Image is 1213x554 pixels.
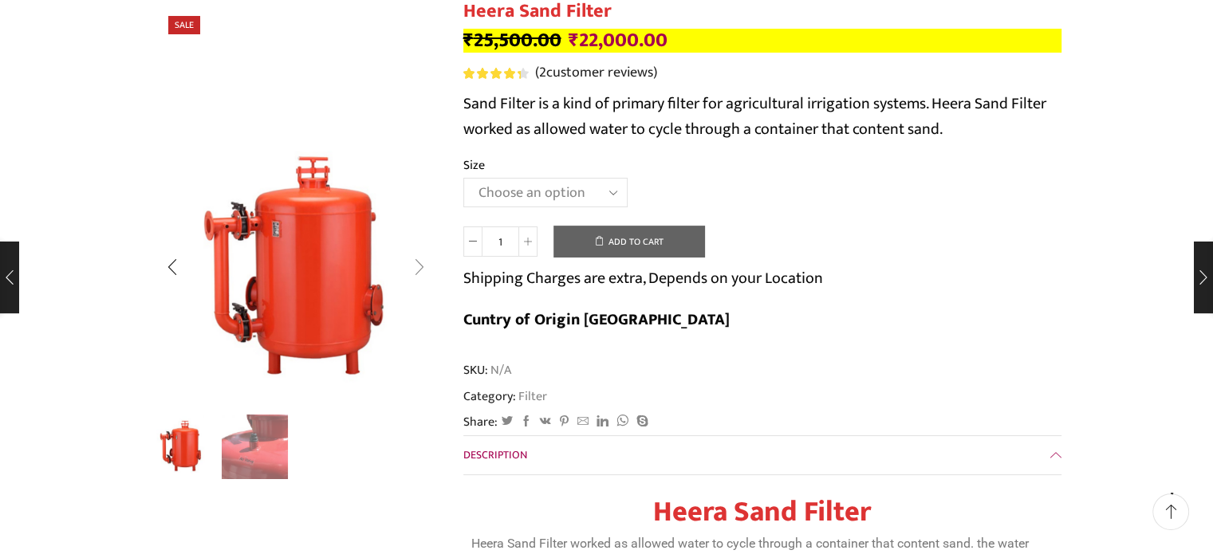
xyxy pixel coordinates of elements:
div: Next slide [400,247,439,287]
button: Add to cart [553,226,705,257]
span: Description [463,446,527,464]
a: Filter [516,386,547,407]
span: 2 [539,61,546,84]
input: Product quantity [482,226,518,257]
a: Description [463,436,1061,474]
div: Rated 4.50 out of 5 [463,68,528,79]
span: ₹ [569,24,579,57]
a: (2customer reviews) [535,63,657,84]
label: Size [463,156,485,175]
b: Cuntry of Origin [GEOGRAPHIC_DATA] [463,306,730,333]
p: Shipping Charges are extra, Depends on your Location [463,265,823,291]
span: ₹ [463,24,474,57]
bdi: 22,000.00 [569,24,668,57]
a: 1 [222,415,288,481]
li: 2 / 2 [222,415,288,478]
div: 1 / 2 [152,120,439,407]
span: 2 [463,68,531,79]
div: Previous slide [152,247,192,287]
span: Category: [463,387,547,406]
img: Heera Sand Filter [148,412,215,478]
bdi: 25,500.00 [463,24,561,57]
span: N/A [488,361,511,379]
li: 1 / 2 [148,415,215,478]
p: Sand Filter is a kind of primary filter for agricultural irrigation systems. Heera Sand Filter wo... [463,91,1061,142]
span: Heera Sand Filter [653,488,871,536]
span: Sale [168,16,200,34]
span: Rated out of 5 based on customer ratings [463,68,522,79]
img: Heera Sand Filter [152,120,439,407]
span: Share: [463,413,498,431]
span: SKU: [463,361,1061,379]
